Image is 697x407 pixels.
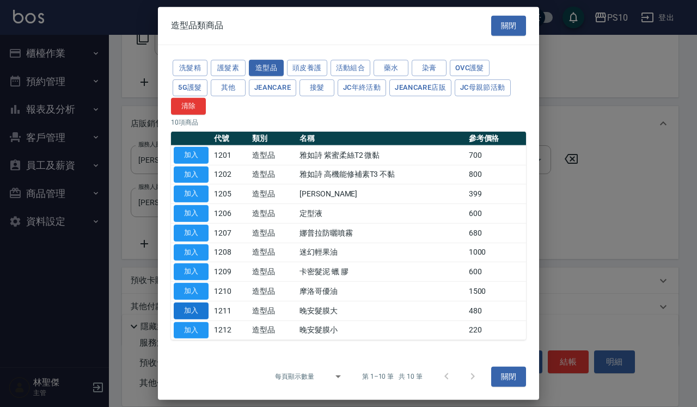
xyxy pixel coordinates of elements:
button: 關閉 [491,16,526,36]
td: 680 [466,223,526,243]
td: 造型品 [249,301,297,320]
button: 加入 [174,303,209,319]
button: 染膏 [412,59,447,76]
td: 1208 [211,243,249,262]
td: 1206 [211,203,249,223]
button: 加入 [174,263,209,280]
td: 定型液 [297,203,466,223]
p: 每頁顯示數量 [275,372,314,381]
button: 藥水 [374,59,408,76]
td: 摩洛哥優油 [297,281,466,301]
button: JeanCare [249,79,296,96]
td: 700 [466,145,526,165]
td: 雅如詩 高機能修補素T3 不黏 [297,165,466,184]
td: 1210 [211,281,249,301]
td: 晚安髮膜小 [297,320,466,340]
td: 1211 [211,301,249,320]
td: 造型品 [249,281,297,301]
button: 加入 [174,205,209,222]
p: 10 項商品 [171,118,526,127]
button: JeanCare店販 [389,79,451,96]
td: 雅如詩 紫蜜柔絲T2 微黏 [297,145,466,165]
button: JC母親節活動 [455,79,511,96]
td: [PERSON_NAME] [297,184,466,204]
td: 480 [466,301,526,320]
td: 1212 [211,320,249,340]
th: 代號 [211,132,249,146]
button: JC年終活動 [338,79,386,96]
td: 600 [466,262,526,282]
td: 1205 [211,184,249,204]
td: 600 [466,203,526,223]
button: 加入 [174,225,209,242]
button: 加入 [174,147,209,164]
button: 護髮素 [211,59,246,76]
button: 加入 [174,322,209,338]
button: 關閉 [491,367,526,387]
th: 參考價格 [466,132,526,146]
td: 造型品 [249,165,297,184]
button: 清除 [171,98,206,115]
td: 1201 [211,145,249,165]
td: 娜普拉防曬噴霧 [297,223,466,243]
button: 加入 [174,186,209,202]
th: 類別 [249,132,297,146]
td: 800 [466,165,526,184]
td: 1202 [211,165,249,184]
td: 造型品 [249,223,297,243]
td: 造型品 [249,145,297,165]
td: 造型品 [249,243,297,262]
td: 220 [466,320,526,340]
button: 加入 [174,283,209,300]
p: 第 1–10 筆 共 10 筆 [362,372,423,381]
button: 造型品 [249,59,284,76]
button: 活動組合 [331,59,371,76]
button: 頭皮養護 [287,59,327,76]
button: 洗髮精 [173,59,207,76]
td: 1209 [211,262,249,282]
th: 名稱 [297,132,466,146]
td: 1207 [211,223,249,243]
td: 迷幻輕果油 [297,243,466,262]
button: 加入 [174,244,209,261]
button: OVC護髮 [450,59,490,76]
td: 卡密髮泥 蠟 膠 [297,262,466,282]
td: 399 [466,184,526,204]
td: 造型品 [249,262,297,282]
button: 接髮 [299,79,334,96]
td: 造型品 [249,203,297,223]
td: 造型品 [249,184,297,204]
span: 造型品類商品 [171,20,223,31]
td: 1500 [466,281,526,301]
td: 晚安髮膜大 [297,301,466,320]
td: 造型品 [249,320,297,340]
button: 其他 [211,79,246,96]
td: 1000 [466,243,526,262]
button: 加入 [174,166,209,183]
button: 5G護髮 [173,79,207,96]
